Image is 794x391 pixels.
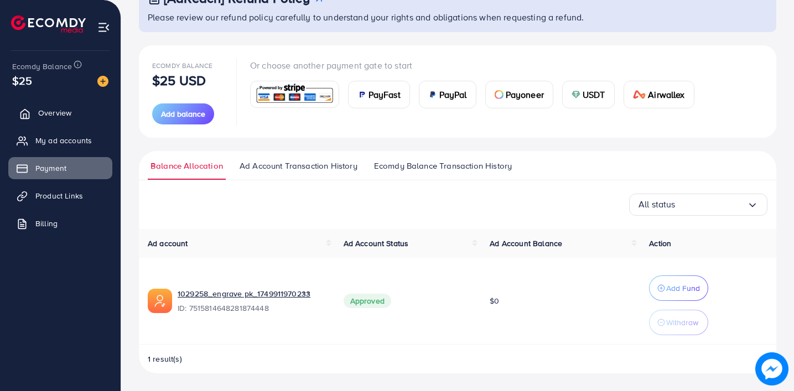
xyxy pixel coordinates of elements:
p: Add Fund [666,281,700,295]
img: menu [97,21,110,34]
span: Ecomdy Balance [152,61,212,70]
a: card [250,81,339,108]
img: card [572,90,580,99]
a: Product Links [8,185,112,207]
span: Add balance [161,108,205,119]
span: Payoneer [506,88,544,101]
span: Ecomdy Balance Transaction History [374,160,512,172]
img: card [357,90,366,99]
span: $0 [490,295,499,306]
button: Withdraw [649,310,708,335]
span: Approved [344,294,391,308]
p: Please review our refund policy carefully to understand your rights and obligations when requesti... [148,11,770,24]
span: All status [639,196,676,213]
div: <span class='underline'>1029258_engrave pk_1749911970233</span></br>7515814648281874448 [178,288,326,314]
a: My ad accounts [8,129,112,152]
img: image [97,76,108,87]
img: card [428,90,437,99]
span: Action [649,238,671,249]
a: cardUSDT [562,81,615,108]
img: card [254,82,335,106]
div: Search for option [629,194,767,216]
img: card [495,90,504,99]
img: image [755,352,788,385]
input: Search for option [676,196,747,213]
span: ID: 7515814648281874448 [178,303,326,314]
p: $25 USD [152,74,206,87]
img: ic-ads-acc.e4c84228.svg [148,289,172,313]
span: Ad Account Transaction History [240,160,357,172]
span: Ad account [148,238,188,249]
span: 1 result(s) [148,353,182,364]
span: Ad Account Status [344,238,409,249]
span: PayFast [369,88,401,101]
a: Billing [8,212,112,234]
a: cardPayPal [419,81,476,108]
span: Airwallex [648,88,684,101]
span: USDT [583,88,605,101]
span: PayPal [439,88,467,101]
a: 1029258_engrave pk_1749911970233 [178,288,326,299]
button: Add balance [152,103,214,124]
img: card [633,90,646,99]
span: Product Links [35,190,83,201]
span: Billing [35,218,58,229]
a: cardAirwallex [624,81,694,108]
a: Overview [8,102,112,124]
span: My ad accounts [35,135,92,146]
span: Payment [35,163,66,174]
a: cardPayFast [348,81,410,108]
a: Payment [8,157,112,179]
a: cardPayoneer [485,81,553,108]
p: Withdraw [666,316,698,329]
button: Add Fund [649,275,708,301]
span: Overview [38,107,71,118]
p: Or choose another payment gate to start [250,59,703,72]
span: Ecomdy Balance [12,61,72,72]
span: Balance Allocation [151,160,223,172]
span: $25 [12,72,32,88]
span: Ad Account Balance [490,238,562,249]
img: logo [11,15,86,33]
